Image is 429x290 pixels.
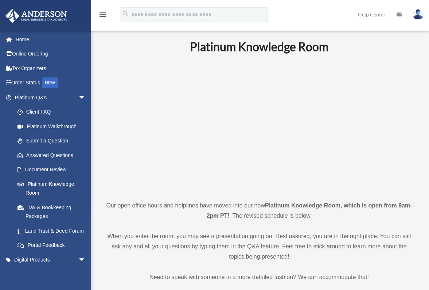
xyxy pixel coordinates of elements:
[10,224,97,238] a: Land Trust & Deed Forum
[98,10,107,19] i: menu
[10,105,97,119] a: Client FAQ
[10,200,97,224] a: Tax & Bookkeeping Packages
[104,201,414,221] p: Our open office hours and helplines have moved into our new ! The revised schedule is below.
[190,39,328,54] b: Platinum Knowledge Room
[5,252,97,267] a: Digital Productsarrow_drop_down
[10,134,97,148] a: Submit a Question
[5,32,97,47] a: Home
[150,64,368,187] iframe: 231110_Toby_KnowledgeRoom
[3,9,69,23] img: Anderson Advisors Platinum Portal
[42,77,58,88] div: NEW
[5,47,97,61] a: Online Ordering
[122,10,130,18] i: search
[78,90,93,105] span: arrow_drop_down
[207,202,412,219] strong: Platinum Knowledge Room, which is open from 9am-2pm PT
[10,163,97,177] a: Document Review
[413,9,424,20] img: User Pic
[98,13,107,19] a: menu
[5,76,97,91] a: Order StatusNEW
[10,238,97,253] a: Portal Feedback
[10,177,93,200] a: Platinum Knowledge Room
[5,90,97,105] a: Platinum Q&Aarrow_drop_down
[104,272,414,282] p: Need to speak with someone in a more detailed fashion? We can accommodate that!
[10,119,97,134] a: Platinum Walkthrough
[78,252,93,267] span: arrow_drop_down
[10,148,97,163] a: Answered Questions
[104,231,414,262] p: When you enter the room, you may see a presentation going on. Rest assured, you are in the right ...
[5,61,97,76] a: Tax Organizers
